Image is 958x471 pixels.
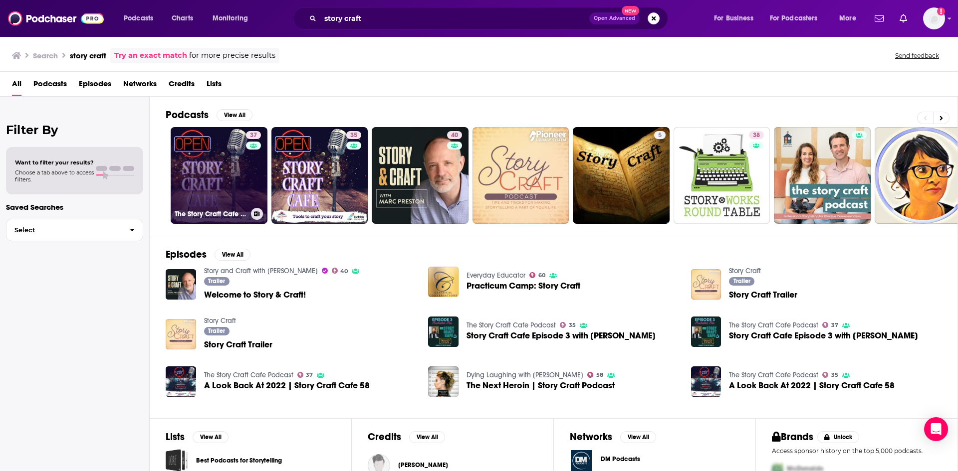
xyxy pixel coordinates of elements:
button: open menu [832,10,869,26]
span: Story Craft Trailer [729,291,797,299]
span: 37 [250,131,257,141]
span: 35 [569,323,576,327]
a: Story and Craft with Marc Preston [204,267,318,275]
a: Episodes [79,76,111,96]
span: Trailer [208,328,225,334]
img: A Look Back At 2022 | Story Craft Cafe 58 [691,366,721,397]
button: Select [6,219,143,241]
span: More [839,11,856,25]
img: Podchaser - Follow, Share and Rate Podcasts [8,9,104,28]
a: 35 [346,131,361,139]
span: Want to filter your results? [15,159,94,166]
a: Networks [123,76,157,96]
a: EpisodesView All [166,248,250,261]
img: Welcome to Story & Craft! [166,269,196,300]
span: For Podcasters [770,11,818,25]
span: Choose a tab above to access filters. [15,169,94,183]
button: View All [620,431,656,443]
a: Dying Laughing with Jessimae [467,371,583,379]
button: open menu [117,10,166,26]
span: For Business [714,11,753,25]
button: Send feedback [892,51,942,60]
span: Trailer [208,278,225,284]
a: 35 [271,127,368,224]
span: 58 [596,373,603,377]
span: Trailer [733,278,750,284]
a: All [12,76,21,96]
button: Unlock [817,431,860,443]
a: Show notifications dropdown [896,10,911,27]
a: 35 [822,372,838,378]
a: Kimberly Craft [398,461,448,469]
h3: story craft [70,51,106,60]
a: The Story Craft Cafe Podcast [729,321,818,329]
a: 40 [372,127,469,224]
span: DM Podcasts [601,455,640,463]
a: 38 [749,131,764,139]
span: 38 [753,131,760,141]
span: A Look Back At 2022 | Story Craft Cafe 58 [729,381,895,390]
div: Search podcasts, credits, & more... [302,7,678,30]
a: 37 [297,372,313,378]
span: Podcasts [124,11,153,25]
h2: Podcasts [166,109,209,121]
a: The Story Craft Cafe Podcast [729,371,818,379]
a: 40 [447,131,462,139]
h2: Credits [368,431,401,443]
a: NetworksView All [570,431,656,443]
span: Open Advanced [594,16,635,21]
img: Story Craft Trailer [166,319,196,349]
a: 37The Story Craft Cafe Podcast [171,127,267,224]
a: ListsView All [166,431,229,443]
h2: Episodes [166,248,207,261]
button: View All [215,249,250,261]
svg: Add a profile image [937,7,945,15]
a: Practicum Camp: Story Craft [428,267,459,297]
h2: Lists [166,431,185,443]
span: 60 [538,273,545,278]
p: Access sponsor history on the top 5,000 podcasts. [772,447,942,455]
span: 35 [831,373,838,377]
a: The Story Craft Cafe Podcast [204,371,293,379]
button: View All [217,109,252,121]
span: [PERSON_NAME] [398,461,448,469]
a: 35 [560,322,576,328]
a: Try an exact match [114,50,187,61]
span: 5 [658,131,662,141]
a: Charts [165,10,199,26]
span: 40 [451,131,458,141]
a: Welcome to Story & Craft! [204,291,306,299]
span: Charts [172,11,193,25]
img: Story Craft Cafe Episode 3 with Richard Fox [428,316,459,347]
h2: Brands [772,431,813,443]
button: View All [193,431,229,443]
a: 5 [573,127,670,224]
img: Story Craft Cafe Episode 3 with Richard Fox [691,316,721,347]
a: 37 [246,131,261,139]
a: PodcastsView All [166,109,252,121]
h2: Filter By [6,123,143,137]
input: Search podcasts, credits, & more... [320,10,589,26]
span: The Next Heroin | Story Craft Podcast [467,381,615,390]
span: Logged in as kkneafsey [923,7,945,29]
a: Story Craft Cafe Episode 3 with Richard Fox [729,331,918,340]
a: Best Podcasts for Storytelling [196,455,282,466]
p: Saved Searches [6,202,143,212]
a: Practicum Camp: Story Craft [467,282,580,290]
a: A Look Back At 2022 | Story Craft Cafe 58 [166,366,196,397]
a: Story Craft Trailer [691,269,721,300]
button: open menu [763,10,832,26]
a: The Story Craft Cafe Podcast [467,321,556,329]
h2: Networks [570,431,612,443]
a: Story Craft Trailer [204,340,272,349]
a: Podcasts [33,76,67,96]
